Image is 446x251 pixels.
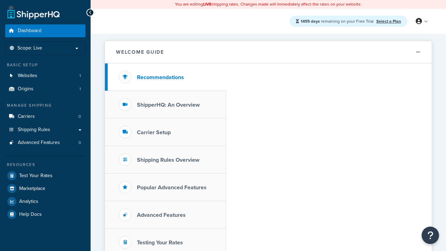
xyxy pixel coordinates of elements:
[5,83,85,96] li: Origins
[5,169,85,182] a: Test Your Rates
[18,86,33,92] span: Origins
[19,173,53,179] span: Test Your Rates
[5,69,85,82] a: Websites1
[5,136,85,149] li: Advanced Features
[203,1,212,7] b: LIVE
[18,73,37,79] span: Websites
[5,24,85,37] a: Dashboard
[137,74,184,81] h3: Recommendations
[301,18,375,24] span: remaining on your Free Trial
[137,157,199,163] h3: Shipping Rules Overview
[137,239,183,246] h3: Testing Your Rates
[376,18,401,24] a: Select a Plan
[18,127,50,133] span: Shipping Rules
[301,18,320,24] strong: 1455 days
[5,110,85,123] li: Carriers
[78,140,81,146] span: 0
[79,73,81,79] span: 1
[19,186,45,192] span: Marketplace
[19,199,38,205] span: Analytics
[18,114,35,120] span: Carriers
[79,86,81,92] span: 1
[18,28,41,34] span: Dashboard
[5,195,85,208] a: Analytics
[5,208,85,221] a: Help Docs
[5,182,85,195] a: Marketplace
[5,83,85,96] a: Origins1
[422,227,439,244] button: Open Resource Center
[137,102,200,108] h3: ShipperHQ: An Overview
[17,45,42,51] span: Scope: Live
[19,212,42,218] span: Help Docs
[78,114,81,120] span: 0
[5,136,85,149] a: Advanced Features0
[105,41,432,63] button: Welcome Guide
[137,212,186,218] h3: Advanced Features
[5,69,85,82] li: Websites
[137,129,171,136] h3: Carrier Setup
[5,110,85,123] a: Carriers0
[18,140,60,146] span: Advanced Features
[5,123,85,136] a: Shipping Rules
[5,62,85,68] div: Basic Setup
[5,162,85,168] div: Resources
[116,50,164,55] h2: Welcome Guide
[5,102,85,108] div: Manage Shipping
[137,184,207,191] h3: Popular Advanced Features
